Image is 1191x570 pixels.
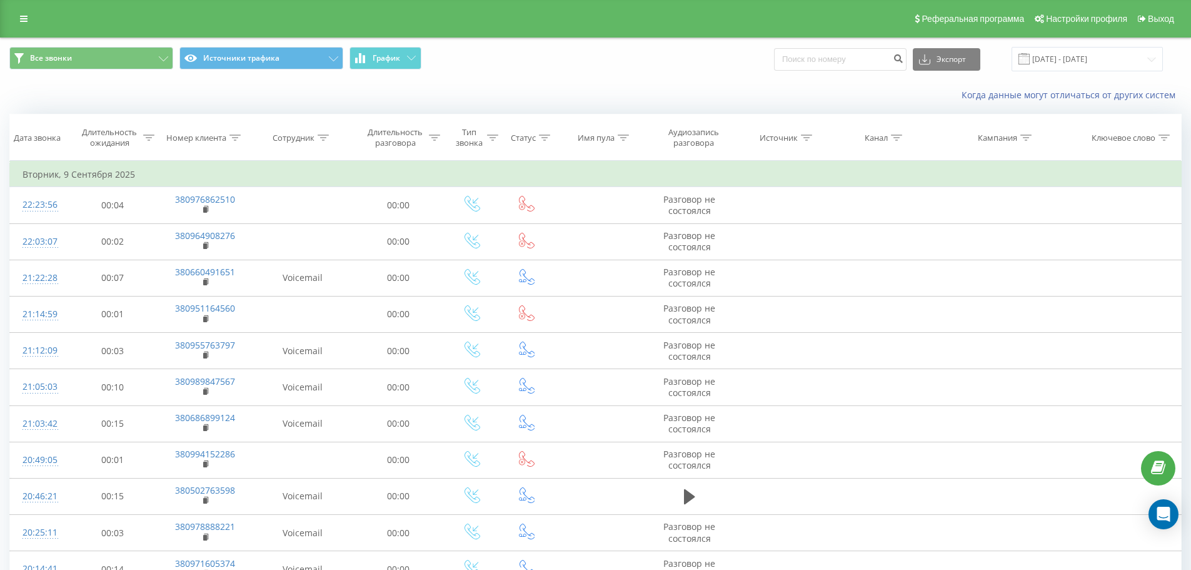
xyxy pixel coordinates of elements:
div: Канал [865,133,888,143]
a: 380660491651 [175,266,235,278]
div: Имя пула [578,133,615,143]
div: 21:03:42 [23,412,55,436]
span: График [373,54,400,63]
span: Разговор не состоялся [663,448,715,471]
div: 22:03:07 [23,230,55,254]
a: 380964908276 [175,230,235,242]
td: 00:00 [353,405,444,442]
div: Источник [760,133,798,143]
td: 00:15 [68,478,158,514]
span: Разговор не состоялся [663,193,715,216]
div: Open Intercom Messenger [1148,499,1178,529]
td: Voicemail [252,515,353,551]
td: 00:01 [68,296,158,332]
div: 21:05:03 [23,375,55,399]
td: 00:07 [68,260,158,296]
div: Номер клиента [166,133,226,143]
div: 21:14:59 [23,302,55,327]
a: 380951164560 [175,302,235,314]
div: Статус [511,133,536,143]
td: 00:03 [68,333,158,369]
a: 380686899124 [175,412,235,424]
td: 00:03 [68,515,158,551]
a: 380976862510 [175,193,235,205]
div: Кампания [978,133,1017,143]
td: 00:00 [353,369,444,405]
div: Длительность разговора [364,127,426,148]
td: 00:00 [353,333,444,369]
div: Сотрудник [273,133,314,143]
span: Выход [1148,14,1174,24]
div: 20:49:05 [23,448,55,472]
a: 380971605374 [175,557,235,569]
div: 20:25:11 [23,521,55,545]
span: Разговор не состоялся [663,412,715,435]
td: Voicemail [252,478,353,514]
span: Разговор не состоялся [663,302,715,325]
div: Ключевое слово [1092,133,1155,143]
td: 00:00 [353,223,444,260]
td: Voicemail [252,260,353,296]
span: Реферальная программа [922,14,1024,24]
td: Voicemail [252,333,353,369]
input: Поиск по номеру [774,48,907,71]
td: 00:00 [353,260,444,296]
span: Разговор не состоялся [663,230,715,253]
span: Разговор не состоялся [663,266,715,289]
button: Все звонки [9,47,173,69]
div: Длительность ожидания [79,127,141,148]
div: Тип звонка [455,127,484,148]
span: Настройки профиля [1046,14,1127,24]
button: График [349,47,421,69]
span: Разговор не состоялся [663,339,715,362]
a: Когда данные могут отличаться от других систем [962,89,1182,101]
td: 00:00 [353,187,444,223]
span: Разговор не состоялся [663,375,715,399]
td: 00:00 [353,478,444,514]
td: 00:01 [68,442,158,478]
td: 00:00 [353,515,444,551]
span: Разговор не состоялся [663,521,715,544]
td: Voicemail [252,405,353,442]
span: Все звонки [30,53,72,63]
td: 00:15 [68,405,158,442]
a: 380994152286 [175,448,235,460]
td: 00:00 [353,296,444,332]
td: 00:04 [68,187,158,223]
td: Voicemail [252,369,353,405]
div: 21:22:28 [23,266,55,290]
a: 380955763797 [175,339,235,351]
a: 380502763598 [175,484,235,496]
div: 20:46:21 [23,484,55,509]
button: Экспорт [913,48,980,71]
a: 380978888221 [175,521,235,532]
td: 00:00 [353,442,444,478]
div: 21:12:09 [23,338,55,363]
div: 22:23:56 [23,193,55,217]
a: 380989847567 [175,375,235,387]
div: Дата звонка [14,133,61,143]
td: 00:02 [68,223,158,260]
div: Аудиозапись разговора [657,127,730,148]
td: Вторник, 9 Сентября 2025 [10,162,1182,187]
button: Источники трафика [179,47,343,69]
td: 00:10 [68,369,158,405]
